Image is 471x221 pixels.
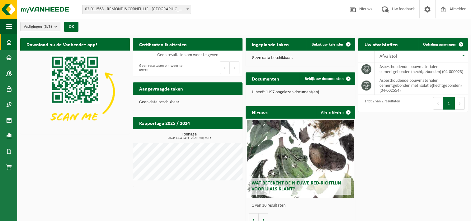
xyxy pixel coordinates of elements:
[312,42,344,47] span: Bekijk uw kalender
[246,72,285,85] h2: Documenten
[136,61,185,75] div: Geen resultaten om weer te geven
[423,42,456,47] span: Ophaling aanvragen
[196,129,242,141] a: Bekijk rapportage
[230,61,239,74] button: Next
[455,97,465,110] button: Next
[20,22,60,31] button: Vestigingen(3/3)
[361,96,400,110] div: 1 tot 2 van 2 resultaten
[418,38,467,51] a: Ophaling aanvragen
[316,106,355,119] a: Alle artikelen
[64,22,78,32] button: OK
[20,51,130,133] img: Download de VHEPlus App
[307,38,355,51] a: Bekijk uw kalender
[136,132,243,140] h3: Tonnage
[139,100,236,105] p: Geen data beschikbaar.
[246,106,274,118] h2: Nieuws
[82,5,191,14] span: 02-011568 - REMONDIS CORNEILLIE - BRUGGE
[252,90,349,95] p: U heeft 1197 ongelezen document(en).
[136,137,243,140] span: 2024: 1354,049 t - 2025: 900,252 t
[305,77,344,81] span: Bekijk uw documenten
[133,51,243,59] td: Geen resultaten om weer te geven
[252,204,352,208] p: 1 van 10 resultaten
[300,72,355,85] a: Bekijk uw documenten
[375,62,468,76] td: asbesthoudende bouwmaterialen cementgebonden (hechtgebonden) (04-000023)
[375,76,468,95] td: asbesthoudende bouwmaterialen cementgebonden met isolatie(hechtgebonden) (04-002554)
[44,25,52,29] count: (3/3)
[252,56,349,60] p: Geen data beschikbaar.
[246,38,295,50] h2: Ingeplande taken
[133,117,196,129] h2: Rapportage 2025 / 2024
[24,22,52,32] span: Vestigingen
[133,82,189,95] h2: Aangevraagde taken
[82,5,191,14] span: 02-011568 - REMONDIS CORNEILLIE - BRUGGE
[443,97,455,110] button: 1
[379,54,397,59] span: Afvalstof
[252,181,341,192] span: Wat betekent de nieuwe RED-richtlijn voor u als klant?
[358,38,404,50] h2: Uw afvalstoffen
[220,61,230,74] button: Previous
[247,120,354,198] a: Wat betekent de nieuwe RED-richtlijn voor u als klant?
[133,38,193,50] h2: Certificaten & attesten
[433,97,443,110] button: Previous
[20,38,103,50] h2: Download nu de Vanheede+ app!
